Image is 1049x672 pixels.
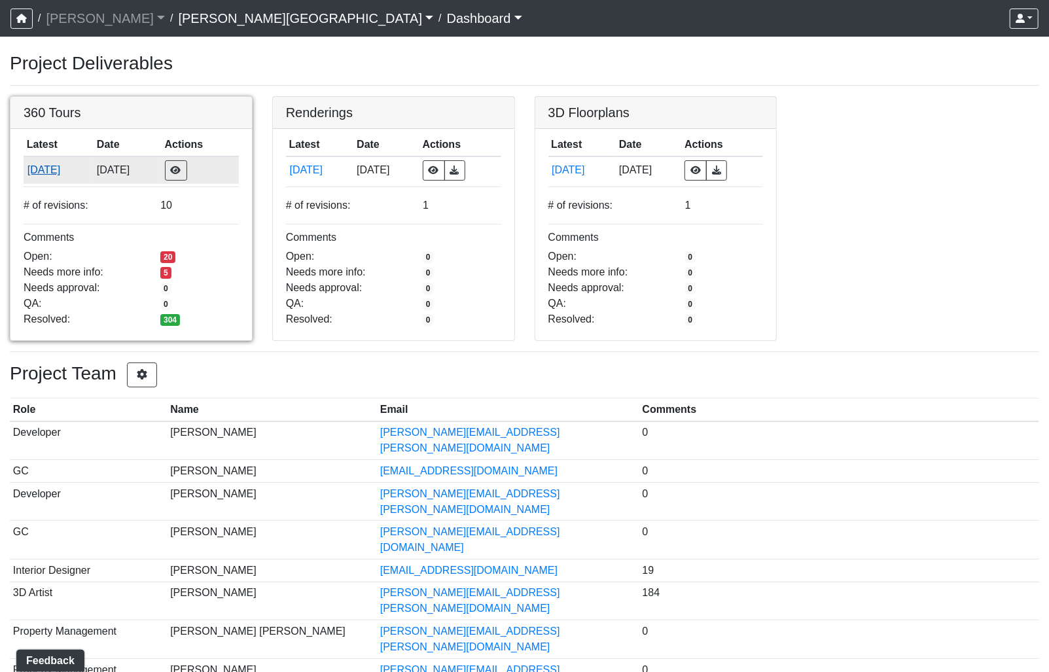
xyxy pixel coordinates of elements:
[10,460,167,483] td: GC
[639,521,1039,559] td: 0
[639,398,1039,421] th: Comments
[10,559,167,582] td: Interior Designer
[380,626,560,652] a: [PERSON_NAME][EMAIL_ADDRESS][PERSON_NAME][DOMAIN_NAME]
[10,52,1039,75] h3: Project Deliverables
[10,646,87,672] iframe: Ybug feedback widget
[639,559,1039,582] td: 19
[33,5,46,31] span: /
[380,488,560,515] a: [PERSON_NAME][EMAIL_ADDRESS][PERSON_NAME][DOMAIN_NAME]
[380,565,558,576] a: [EMAIL_ADDRESS][DOMAIN_NAME]
[167,460,377,483] td: [PERSON_NAME]
[10,582,167,620] td: 3D Artist
[639,582,1039,620] td: 184
[10,398,167,421] th: Role
[167,421,377,460] td: [PERSON_NAME]
[10,620,167,659] td: Property Management
[167,559,377,582] td: [PERSON_NAME]
[551,162,613,179] button: [DATE]
[167,521,377,559] td: [PERSON_NAME]
[10,521,167,559] td: GC
[10,421,167,460] td: Developer
[289,162,351,179] button: [DATE]
[380,587,560,614] a: [PERSON_NAME][EMAIL_ADDRESS][PERSON_NAME][DOMAIN_NAME]
[167,398,377,421] th: Name
[548,156,616,184] td: otViMk1MQurvXFAFx4N9zg
[10,482,167,521] td: Developer
[10,363,1039,387] h3: Project Team
[433,5,446,31] span: /
[178,5,433,31] a: [PERSON_NAME][GEOGRAPHIC_DATA]
[639,421,1039,460] td: 0
[165,5,178,31] span: /
[167,582,377,620] td: [PERSON_NAME]
[380,427,560,453] a: [PERSON_NAME][EMAIL_ADDRESS][PERSON_NAME][DOMAIN_NAME]
[639,620,1039,659] td: 0
[24,156,94,184] td: rg1nAM742azwa1BpHNmNK7
[286,156,354,184] td: fzcy8kXHbzMa4Uub1XsNdB
[380,526,560,553] a: [PERSON_NAME][EMAIL_ADDRESS][DOMAIN_NAME]
[167,482,377,521] td: [PERSON_NAME]
[167,620,377,659] td: [PERSON_NAME] [PERSON_NAME]
[46,5,165,31] a: [PERSON_NAME]
[377,398,639,421] th: Email
[639,460,1039,483] td: 0
[447,5,522,31] a: Dashboard
[639,482,1039,521] td: 0
[380,465,558,476] a: [EMAIL_ADDRESS][DOMAIN_NAME]
[27,162,91,179] button: [DATE]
